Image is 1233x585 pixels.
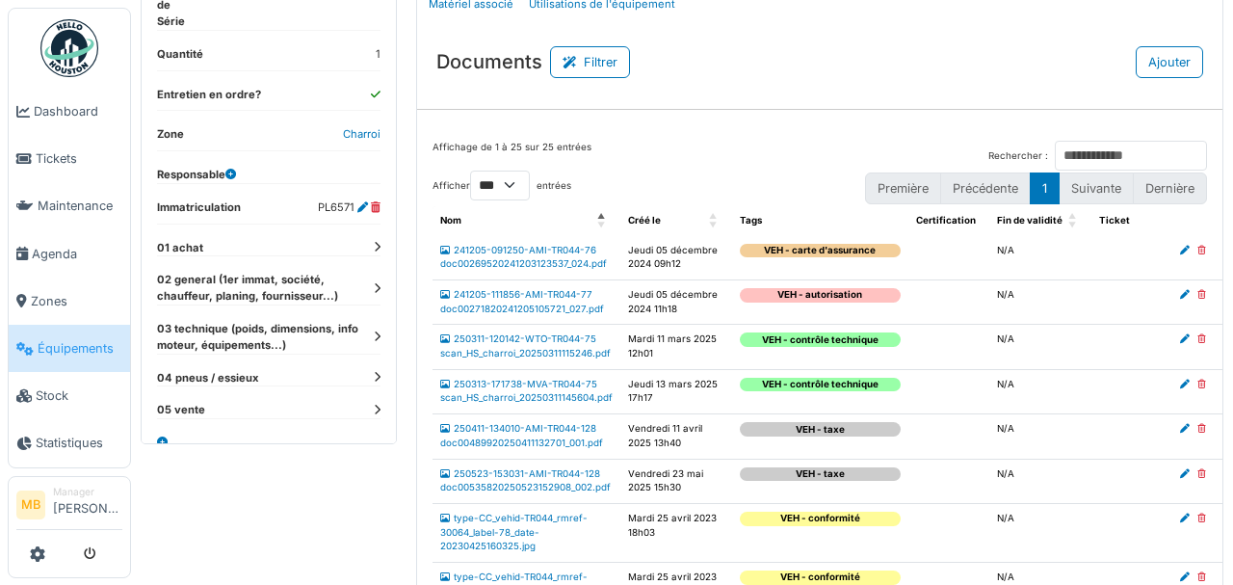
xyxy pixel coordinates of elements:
[157,199,241,224] dt: Immatriculation
[865,173,1207,204] nav: pagination
[157,87,261,111] dt: Entretien en ordre?
[9,278,130,325] a: Zones
[31,292,122,310] span: Zones
[597,206,609,236] span: Nom: Activate to invert sorting
[38,197,122,215] span: Maintenance
[440,245,607,270] a: 241205-091250-AMI-TR044-76 doc00269520241203123537_024.pdf
[620,236,732,280] td: Jeudi 05 décembre 2024 09h12
[440,215,461,226] span: Nom
[440,423,603,448] a: 250411-134010-AMI-TR044-128 doc00489920250411132701_001.pdf
[9,135,130,182] a: Tickets
[157,402,380,418] dt: 05 vente
[470,171,530,200] select: Afficherentrées
[9,372,130,419] a: Stock
[9,230,130,278] a: Agenda
[343,127,380,141] a: Charroi
[40,19,98,77] img: Badge_color-CXgf-gQk.svg
[440,379,613,404] a: 250313-171738-MVA-TR044-75 scan_HS_charroi_20250311145604.pdf
[36,434,122,452] span: Statistiques
[16,485,122,531] a: MB Manager[PERSON_NAME]
[989,414,1091,459] td: N/A
[1068,206,1080,236] span: Fin de validité: Activate to sort
[989,459,1091,503] td: N/A
[9,182,130,229] a: Maintenance
[740,571,901,585] div: VEH - conformité
[38,339,122,358] span: Équipements
[740,378,901,392] div: VEH - contrôle technique
[9,88,130,135] a: Dashboard
[620,369,732,413] td: Jeudi 13 mars 2025 17h17
[440,468,611,493] a: 250523-153031-AMI-TR044-128 doc00535820250523152908_002.pdf
[157,321,380,354] dt: 03 technique (poids, dimensions, info moteur, équipements...)
[440,513,588,551] a: type-CC_vehid-TR044_rmref-30064_label-78_date-20230425160325.jpg
[36,149,122,168] span: Tickets
[157,167,236,183] dt: Responsable
[1136,46,1203,78] button: Ajouter
[440,289,604,314] a: 241205-111856-AMI-TR044-77 doc00271820241205105721_027.pdf
[157,126,184,150] dt: Zone
[620,325,732,369] td: Mardi 11 mars 2025 12h01
[550,46,630,78] button: Filtrer
[34,102,122,120] span: Dashboard
[9,325,130,372] a: Équipements
[318,199,380,216] dd: PL6571
[157,240,380,256] dt: 01 achat
[989,369,1091,413] td: N/A
[433,141,591,171] div: Affichage de 1 à 25 sur 25 entrées
[32,245,122,263] span: Agenda
[628,215,661,226] span: Créé le
[436,50,542,73] h3: Documents
[620,503,732,562] td: Mardi 25 avril 2023 18h03
[376,46,380,63] dd: 1
[989,325,1091,369] td: N/A
[740,332,901,347] div: VEH - contrôle technique
[1030,173,1060,204] button: 1
[157,46,203,70] dt: Quantité
[157,370,380,386] dt: 04 pneus / essieux
[16,491,45,519] li: MB
[1099,215,1130,226] span: Ticket
[620,280,732,325] td: Jeudi 05 décembre 2024 11h18
[740,215,762,226] span: Tags
[989,280,1091,325] td: N/A
[9,419,130,466] a: Statistiques
[53,485,122,526] li: [PERSON_NAME]
[997,215,1062,226] span: Fin de validité
[740,244,901,258] div: VEH - carte d'assurance
[36,386,122,405] span: Stock
[916,215,976,226] span: Certification
[989,503,1091,562] td: N/A
[620,459,732,503] td: Vendredi 23 mai 2025 15h30
[989,236,1091,280] td: N/A
[988,149,1048,164] label: Rechercher :
[157,272,380,305] dt: 02 general (1er immat, société, chauffeur, planing, fournisseur...)
[740,467,901,482] div: VEH - taxe
[740,288,901,303] div: VEH - autorisation
[53,485,122,499] div: Manager
[620,414,732,459] td: Vendredi 11 avril 2025 13h40
[740,422,901,437] div: VEH - taxe
[709,206,721,236] span: Créé le: Activate to sort
[433,171,571,200] label: Afficher entrées
[740,512,901,526] div: VEH - conformité
[440,333,611,359] a: 250311-120142-WTO-TR044-75 scan_HS_charroi_20250311115246.pdf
